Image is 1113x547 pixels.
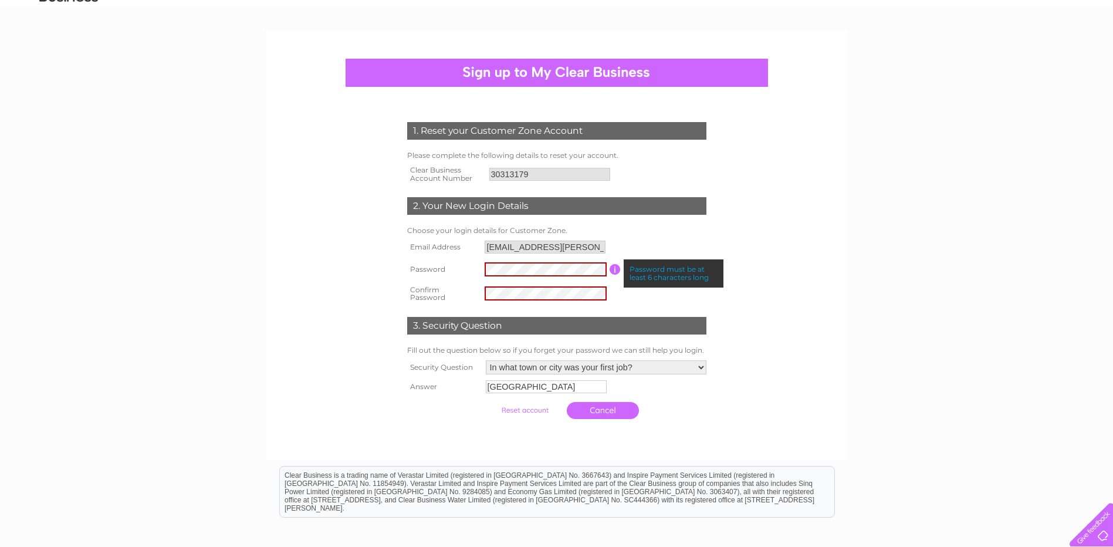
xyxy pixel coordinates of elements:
[610,264,621,275] input: Information
[949,50,971,59] a: Water
[404,377,483,396] th: Answer
[1053,50,1070,59] a: Blog
[404,282,482,306] th: Confirm Password
[407,122,706,140] div: 1. Reset your Customer Zone Account
[407,317,706,335] div: 3. Security Question
[624,259,723,288] div: Password must be at least 6 characters long
[1011,50,1046,59] a: Telecoms
[404,148,709,163] td: Please complete the following details to reset your account.
[1077,50,1106,59] a: Contact
[404,357,483,377] th: Security Question
[404,256,482,282] th: Password
[39,31,99,66] img: logo.png
[978,50,1004,59] a: Energy
[404,238,482,256] th: Email Address
[280,6,834,57] div: Clear Business is a trading name of Verastar Limited (registered in [GEOGRAPHIC_DATA] No. 3667643...
[404,163,486,186] th: Clear Business Account Number
[489,402,561,418] input: Submit
[892,6,973,21] a: 0333 014 3131
[407,197,706,215] div: 2. Your New Login Details
[404,224,709,238] td: Choose your login details for Customer Zone.
[404,343,709,357] td: Fill out the question below so if you forget your password we can still help you login.
[567,402,639,419] a: Cancel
